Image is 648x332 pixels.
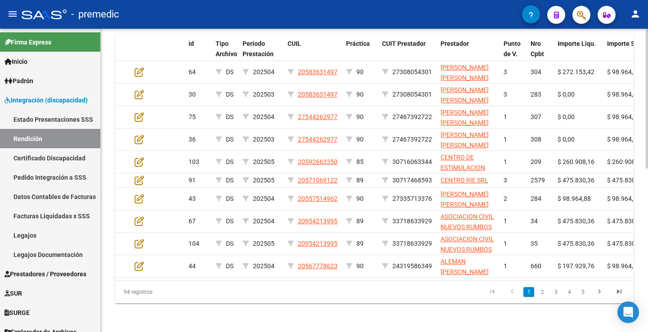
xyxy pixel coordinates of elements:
[189,175,208,186] div: 91
[441,131,489,149] span: [PERSON_NAME] [PERSON_NAME]
[288,40,301,47] span: CUIL
[392,195,432,202] span: 27335713376
[7,9,18,19] mat-icon: menu
[504,287,521,297] a: go to previous page
[4,95,88,105] span: Integración (discapacidad)
[441,258,489,275] span: ALEMAN [PERSON_NAME]
[558,68,594,75] span: $ 272.153,42
[607,91,640,98] span: $ 98.964,88
[531,68,541,75] span: 304
[226,177,234,184] span: DS
[189,194,208,204] div: 43
[226,158,234,165] span: DS
[441,109,489,126] span: [PERSON_NAME] [PERSON_NAME]
[298,136,337,143] span: 27544262977
[504,195,507,202] span: 2
[441,86,489,104] span: [PERSON_NAME] [PERSON_NAME]
[226,113,234,120] span: DS
[226,91,234,98] span: DS
[591,287,608,297] a: go to next page
[243,40,274,58] span: Periodo Prestación
[577,287,588,297] a: 5
[253,240,274,247] span: 202505
[558,113,575,120] span: $ 0,00
[558,217,594,225] span: $ 475.830,36
[226,240,234,247] span: DS
[356,240,364,247] span: 89
[4,288,22,298] span: SUR
[484,287,501,297] a: go to first page
[504,136,507,143] span: 1
[531,262,541,270] span: 660
[617,301,639,323] div: Open Intercom Messenger
[531,217,538,225] span: 34
[558,195,591,202] span: $ 98.964,88
[253,113,274,120] span: 202504
[504,91,507,98] span: 3
[4,37,51,47] span: Firma Express
[607,158,644,165] span: $ 260.908,16
[554,34,603,74] datatable-header-cell: Importe Liqu.
[216,40,237,58] span: Tipo Archivo
[441,213,502,251] span: ASOCIACION CIVIL NUEVOS RUMBOS EQUIPO INTERDISCIPLINARIO
[189,134,208,145] div: 36
[441,190,489,208] span: [PERSON_NAME] [PERSON_NAME]
[504,158,507,165] span: 1
[253,158,274,165] span: 202505
[392,240,432,247] span: 33718633929
[185,34,212,74] datatable-header-cell: id
[558,136,575,143] span: $ 0,00
[504,40,521,58] span: Punto de V.
[253,177,274,184] span: 202505
[298,195,337,202] span: 20557514962
[226,217,234,225] span: DS
[607,240,644,247] span: $ 475.830,36
[607,195,640,202] span: $ 98.964,88
[531,113,541,120] span: 307
[392,91,432,98] span: 27308054301
[346,40,370,47] span: Práctica
[607,136,640,143] span: $ 98.964,88
[189,40,194,47] span: id
[212,34,239,74] datatable-header-cell: Tipo Archivo
[558,40,596,47] span: Importe Liqu.
[392,113,432,120] span: 27467392722
[71,4,119,24] span: - premedic
[253,91,274,98] span: 202503
[356,217,364,225] span: 89
[537,287,548,297] a: 2
[189,239,208,249] div: 104
[392,217,432,225] span: 33718633929
[607,177,644,184] span: $ 475.830,36
[504,68,507,75] span: 3
[392,136,432,143] span: 27467392722
[356,262,364,270] span: 90
[298,158,337,165] span: 20592663350
[504,113,507,120] span: 1
[382,40,426,47] span: CUIT Prestador
[115,281,217,303] div: 94 registros
[189,112,208,122] div: 75
[441,40,469,47] span: Prestador
[226,262,234,270] span: DS
[189,261,208,271] div: 44
[550,287,561,297] a: 3
[531,177,545,184] span: 2579
[562,284,576,300] li: page 4
[531,195,541,202] span: 284
[253,68,274,75] span: 202504
[356,158,364,165] span: 85
[504,217,507,225] span: 1
[298,262,337,270] span: 20567778623
[392,177,432,184] span: 30717468593
[253,217,274,225] span: 202504
[607,217,644,225] span: $ 475.830,36
[226,195,234,202] span: DS
[392,158,432,165] span: 30716063344
[630,9,641,19] mat-icon: person
[226,68,234,75] span: DS
[356,177,364,184] span: 89
[356,68,364,75] span: 90
[356,195,364,202] span: 90
[298,113,337,120] span: 27544262977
